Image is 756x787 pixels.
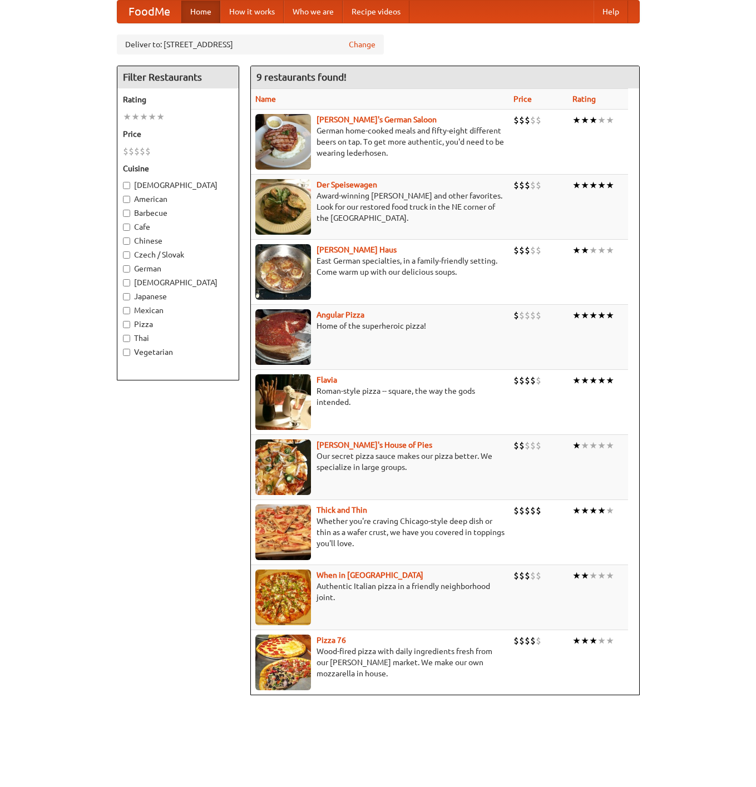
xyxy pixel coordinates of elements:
li: ★ [606,439,614,452]
a: FoodMe [117,1,181,23]
a: Der Speisewagen [317,180,377,189]
li: ★ [597,439,606,452]
li: $ [536,504,541,517]
input: Pizza [123,321,130,328]
input: Czech / Slovak [123,251,130,259]
div: Deliver to: [STREET_ADDRESS] [117,34,384,55]
li: ★ [581,570,589,582]
b: [PERSON_NAME] Haus [317,245,397,254]
li: ★ [597,179,606,191]
li: ★ [572,114,581,126]
img: pizza76.jpg [255,635,311,690]
li: ★ [589,244,597,256]
li: ★ [581,114,589,126]
li: $ [525,309,530,321]
input: [DEMOGRAPHIC_DATA] [123,279,130,286]
li: $ [513,635,519,647]
li: ★ [597,309,606,321]
img: luigis.jpg [255,439,311,495]
li: ★ [581,635,589,647]
li: $ [530,635,536,647]
li: ★ [597,570,606,582]
label: Pizza [123,319,233,330]
a: Name [255,95,276,103]
li: ★ [581,179,589,191]
input: Cafe [123,224,130,231]
a: Price [513,95,532,103]
b: Angular Pizza [317,310,364,319]
label: [DEMOGRAPHIC_DATA] [123,180,233,191]
li: ★ [581,309,589,321]
li: $ [536,635,541,647]
li: ★ [589,439,597,452]
li: $ [519,439,525,452]
label: Barbecue [123,207,233,219]
a: Recipe videos [343,1,409,23]
li: ★ [606,570,614,582]
b: Pizza 76 [317,636,346,645]
li: ★ [123,111,131,123]
label: American [123,194,233,205]
b: [PERSON_NAME]'s House of Pies [317,440,432,449]
li: $ [536,570,541,582]
li: $ [519,114,525,126]
li: ★ [581,244,589,256]
label: Cafe [123,221,233,232]
li: ★ [606,504,614,517]
li: $ [525,504,530,517]
input: Chinese [123,237,130,245]
li: $ [525,439,530,452]
p: Our secret pizza sauce makes our pizza better. We specialize in large groups. [255,451,505,473]
p: Award-winning [PERSON_NAME] and other favorites. Look for our restored food truck in the NE corne... [255,190,505,224]
li: $ [525,570,530,582]
li: ★ [606,374,614,387]
li: ★ [581,439,589,452]
li: $ [530,244,536,256]
li: ★ [572,504,581,517]
li: $ [513,439,519,452]
h5: Cuisine [123,163,233,174]
li: $ [123,145,129,157]
li: ★ [597,114,606,126]
li: $ [530,114,536,126]
li: $ [513,309,519,321]
label: German [123,263,233,274]
li: $ [513,244,519,256]
li: ★ [581,504,589,517]
li: ★ [572,570,581,582]
img: kohlhaus.jpg [255,244,311,300]
label: Chinese [123,235,233,246]
h5: Rating [123,94,233,105]
li: $ [530,570,536,582]
li: $ [519,179,525,191]
p: Home of the superheroic pizza! [255,320,505,331]
label: [DEMOGRAPHIC_DATA] [123,277,233,288]
li: ★ [597,635,606,647]
input: Japanese [123,293,130,300]
li: $ [134,145,140,157]
p: East German specialties, in a family-friendly setting. Come warm up with our delicious soups. [255,255,505,278]
li: ★ [589,114,597,126]
label: Czech / Slovak [123,249,233,260]
li: $ [145,145,151,157]
b: Thick and Thin [317,506,367,514]
li: ★ [606,114,614,126]
p: German home-cooked meals and fifty-eight different beers on tap. To get more authentic, you'd nee... [255,125,505,159]
h5: Price [123,128,233,140]
li: ★ [589,635,597,647]
li: ★ [597,374,606,387]
li: $ [513,114,519,126]
img: thick.jpg [255,504,311,560]
li: $ [519,635,525,647]
li: ★ [597,244,606,256]
img: speisewagen.jpg [255,179,311,235]
li: ★ [572,439,581,452]
li: $ [525,114,530,126]
b: When in [GEOGRAPHIC_DATA] [317,571,423,580]
input: German [123,265,130,273]
li: $ [513,570,519,582]
li: $ [525,179,530,191]
img: esthers.jpg [255,114,311,170]
li: ★ [589,374,597,387]
li: ★ [589,309,597,321]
